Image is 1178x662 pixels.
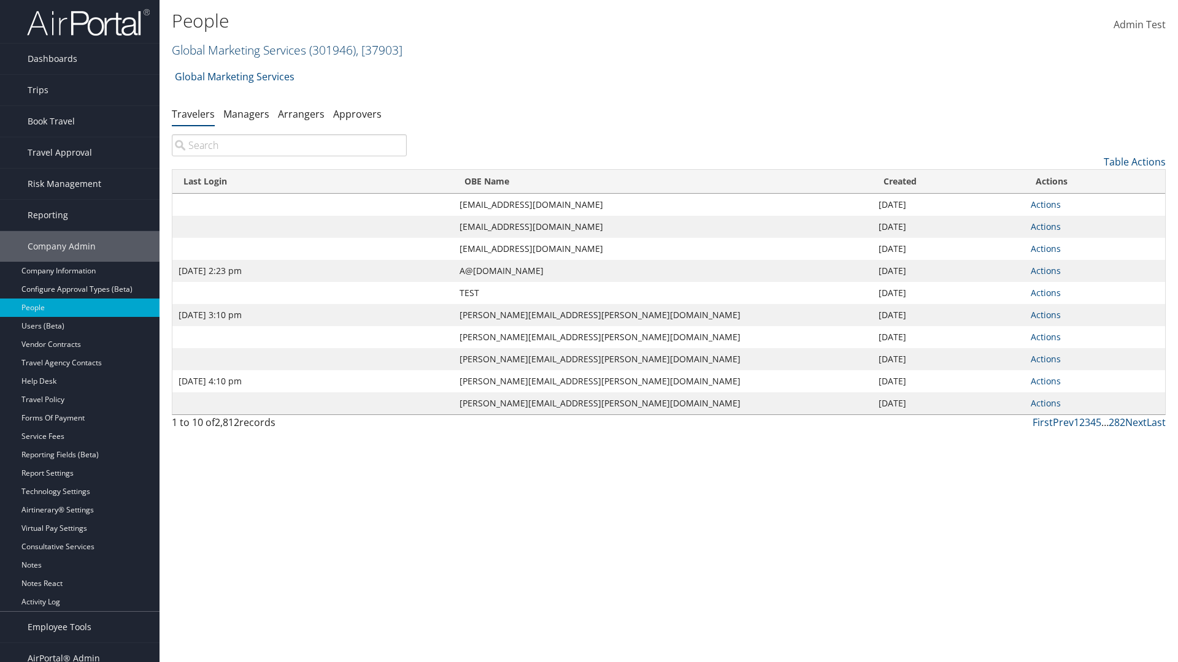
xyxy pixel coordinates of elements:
[453,238,873,260] td: [EMAIL_ADDRESS][DOMAIN_NAME]
[1025,170,1165,194] th: Actions
[872,326,1025,348] td: [DATE]
[28,44,77,74] span: Dashboards
[1031,397,1061,409] a: Actions
[1031,243,1061,254] a: Actions
[1104,155,1166,169] a: Table Actions
[872,170,1025,194] th: Created: activate to sort column ascending
[1096,416,1101,429] a: 5
[453,194,873,216] td: [EMAIL_ADDRESS][DOMAIN_NAME]
[453,304,873,326] td: [PERSON_NAME][EMAIL_ADDRESS][PERSON_NAME][DOMAIN_NAME]
[453,392,873,414] td: [PERSON_NAME][EMAIL_ADDRESS][PERSON_NAME][DOMAIN_NAME]
[872,392,1025,414] td: [DATE]
[1090,416,1096,429] a: 4
[1101,416,1109,429] span: …
[872,260,1025,282] td: [DATE]
[453,282,873,304] td: TEST
[1147,416,1166,429] a: Last
[1031,221,1061,232] a: Actions
[28,200,68,230] span: Reporting
[453,170,873,194] th: OBE Name: activate to sort column ascending
[28,75,48,105] span: Trips
[28,612,91,642] span: Employee Tools
[872,238,1025,260] td: [DATE]
[28,231,96,262] span: Company Admin
[28,137,92,168] span: Travel Approval
[172,42,402,58] a: Global Marketing Services
[278,107,325,121] a: Arrangers
[172,107,215,121] a: Travelers
[872,194,1025,216] td: [DATE]
[872,304,1025,326] td: [DATE]
[356,42,402,58] span: , [ 37903 ]
[1114,6,1166,44] a: Admin Test
[1114,18,1166,31] span: Admin Test
[1031,287,1061,299] a: Actions
[1031,309,1061,321] a: Actions
[333,107,382,121] a: Approvers
[872,370,1025,392] td: [DATE]
[453,216,873,238] td: [EMAIL_ADDRESS][DOMAIN_NAME]
[1031,331,1061,343] a: Actions
[872,348,1025,370] td: [DATE]
[172,370,453,392] td: [DATE] 4:10 pm
[453,260,873,282] td: A@[DOMAIN_NAME]
[172,170,453,194] th: Last Login: activate to sort column ascending
[172,8,834,34] h1: People
[1085,416,1090,429] a: 3
[215,416,239,429] span: 2,812
[1074,416,1079,429] a: 1
[453,370,873,392] td: [PERSON_NAME][EMAIL_ADDRESS][PERSON_NAME][DOMAIN_NAME]
[28,169,101,199] span: Risk Management
[309,42,356,58] span: ( 301946 )
[28,106,75,137] span: Book Travel
[1031,375,1061,387] a: Actions
[172,304,453,326] td: [DATE] 3:10 pm
[27,8,150,37] img: airportal-logo.png
[1053,416,1074,429] a: Prev
[872,282,1025,304] td: [DATE]
[1109,416,1125,429] a: 282
[872,216,1025,238] td: [DATE]
[1031,199,1061,210] a: Actions
[1079,416,1085,429] a: 2
[175,64,294,89] a: Global Marketing Services
[172,260,453,282] td: [DATE] 2:23 pm
[1033,416,1053,429] a: First
[453,326,873,348] td: [PERSON_NAME][EMAIL_ADDRESS][PERSON_NAME][DOMAIN_NAME]
[453,348,873,370] td: [PERSON_NAME][EMAIL_ADDRESS][PERSON_NAME][DOMAIN_NAME]
[1125,416,1147,429] a: Next
[223,107,269,121] a: Managers
[1031,265,1061,276] a: Actions
[172,415,407,436] div: 1 to 10 of records
[1031,353,1061,365] a: Actions
[172,134,407,156] input: Search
